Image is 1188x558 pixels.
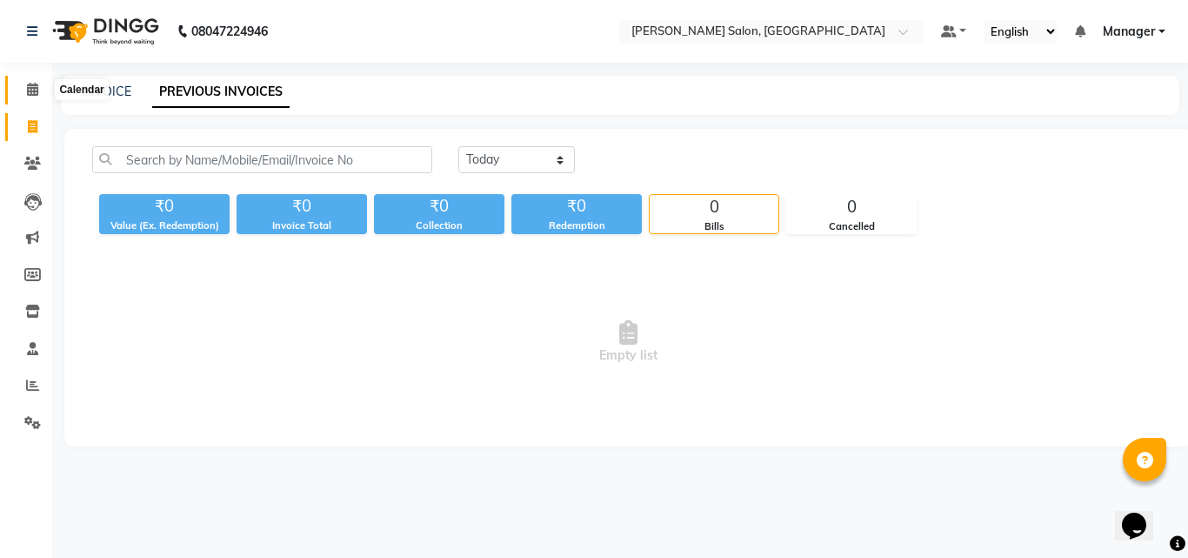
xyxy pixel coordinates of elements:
div: Invoice Total [237,218,367,233]
div: 0 [787,195,916,219]
img: logo [44,7,164,56]
div: Cancelled [787,219,916,234]
input: Search by Name/Mobile/Email/Invoice No [92,146,432,173]
span: Manager [1103,23,1155,41]
div: Redemption [511,218,642,233]
span: Empty list [92,255,1165,429]
div: Collection [374,218,504,233]
div: ₹0 [237,194,367,218]
div: ₹0 [374,194,504,218]
div: 0 [650,195,778,219]
div: Calendar [55,79,108,100]
div: Bills [650,219,778,234]
iframe: chat widget [1115,488,1171,541]
div: Value (Ex. Redemption) [99,218,230,233]
b: 08047224946 [191,7,268,56]
div: ₹0 [511,194,642,218]
a: PREVIOUS INVOICES [152,77,290,108]
div: ₹0 [99,194,230,218]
